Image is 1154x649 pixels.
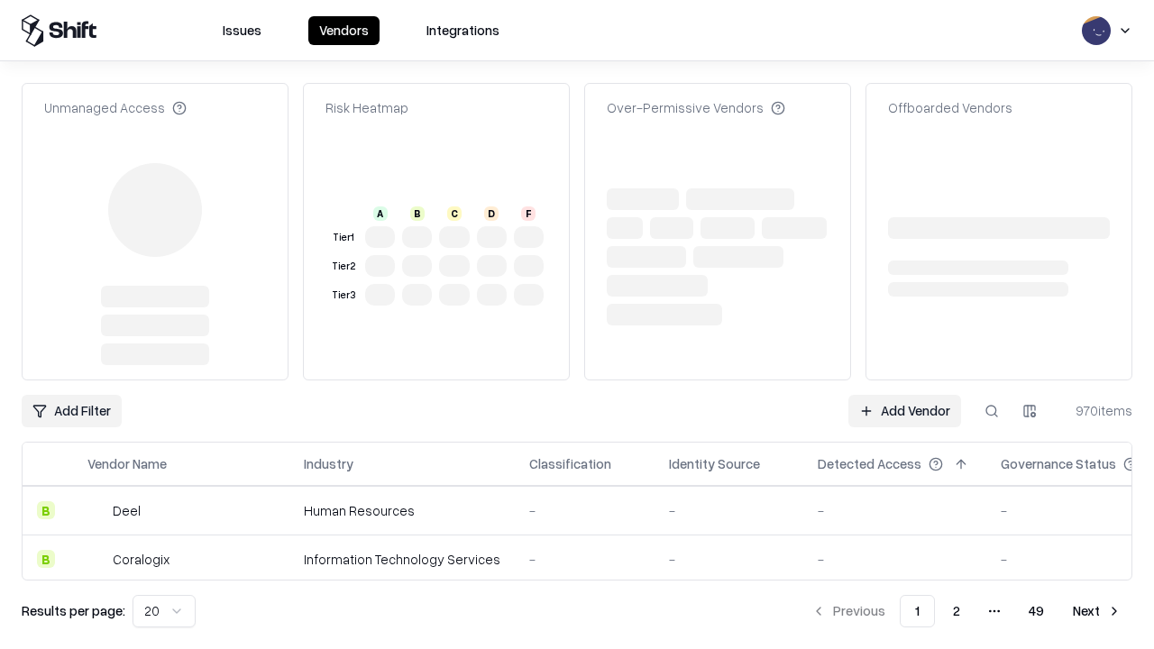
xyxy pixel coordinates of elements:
button: 2 [939,595,975,627]
div: Unmanaged Access [44,98,187,117]
div: Deel [113,501,141,520]
button: 1 [900,595,935,627]
div: Information Technology Services [304,550,500,569]
div: 970 items [1060,401,1132,420]
div: Coralogix [113,550,169,569]
div: Tier 2 [329,259,358,274]
div: - [529,501,640,520]
button: Next [1062,595,1132,627]
p: Results per page: [22,601,125,620]
div: Vendor Name [87,454,167,473]
img: Deel [87,501,105,519]
div: - [818,550,972,569]
div: Classification [529,454,611,473]
div: Identity Source [669,454,760,473]
button: Issues [212,16,272,45]
div: Governance Status [1001,454,1116,473]
div: - [669,501,789,520]
img: Coralogix [87,550,105,568]
div: B [410,206,425,221]
div: A [373,206,388,221]
div: Detected Access [818,454,921,473]
div: C [447,206,462,221]
div: Tier 3 [329,288,358,303]
div: Human Resources [304,501,500,520]
div: - [818,501,972,520]
div: - [669,550,789,569]
div: B [37,501,55,519]
a: Add Vendor [848,395,961,427]
div: - [529,550,640,569]
div: F [521,206,536,221]
div: B [37,550,55,568]
nav: pagination [801,595,1132,627]
button: 49 [1014,595,1058,627]
div: Over-Permissive Vendors [607,98,785,117]
div: Tier 1 [329,230,358,245]
button: Add Filter [22,395,122,427]
button: Vendors [308,16,380,45]
div: Industry [304,454,353,473]
div: Risk Heatmap [325,98,408,117]
div: Offboarded Vendors [888,98,1012,117]
button: Integrations [416,16,510,45]
div: D [484,206,499,221]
